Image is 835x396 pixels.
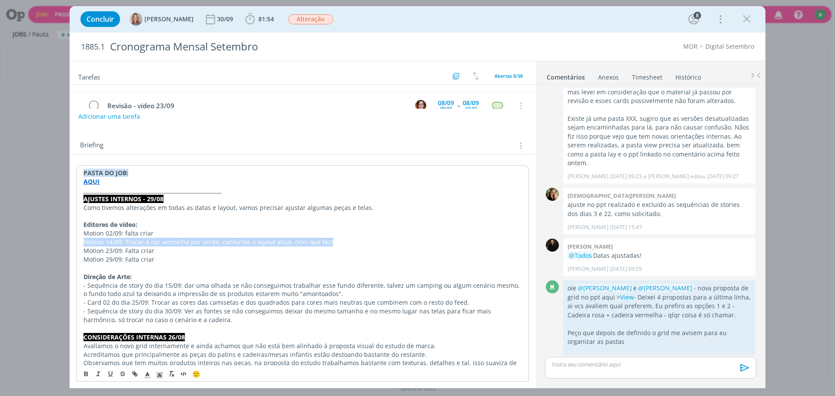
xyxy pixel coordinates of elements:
p: bjss [568,355,751,364]
span: @[PERSON_NAME] [578,284,632,292]
button: 8 [687,12,701,26]
span: Cor de Fundo [154,369,166,379]
button: Alteração [288,14,334,25]
a: View [620,293,634,301]
div: 09:00 [440,106,452,111]
img: B [415,100,426,111]
span: Abertas 8/38 [494,73,523,79]
span: @Todos [569,251,592,260]
button: Adicionar uma tarefa [78,109,140,124]
span: 1885.1 [81,42,105,52]
div: dialog [70,6,765,388]
p: - Sequência de story do dia 30/09: Ver as fontes se não conseguimos deixar do mesmo tamanho e no ... [83,307,522,324]
span: -- [457,103,460,109]
p: As datas não citadas, olhei por cima e vi que batia com o ppt, mas levei em consideração que o ma... [568,79,751,105]
b: [DEMOGRAPHIC_DATA][PERSON_NAME] [568,192,676,200]
p: Existe já uma pasta XXX, sugiro que as versões desatualizadas sejam encaminhadas para lá, para nã... [568,114,751,168]
a: MOR [683,42,698,50]
img: C [546,188,559,201]
img: arrow-down-up.svg [473,72,479,80]
strong: _____________________________________________________ [83,186,222,194]
span: Motion 29/09: Falta criar [83,255,154,263]
a: Digital Setembro [705,42,754,50]
img: S [546,239,559,252]
span: [DATE] 09:55 [610,265,642,273]
strong: PASTA DO JOB: [83,169,128,177]
p: oie e - nova proposta de grid no ppt aqui > - Deixei 4 propostas para a última linha, ai vcs aval... [568,284,751,319]
p: [PERSON_NAME] [568,223,608,231]
span: [PERSON_NAME] [144,16,194,22]
strong: Direção de Arte: [83,273,132,281]
span: [DATE] 15:47 [610,223,642,231]
a: Timesheet [631,69,663,82]
div: 08/09 [463,100,479,106]
p: Peço que depois de definido o grid me avisem para eu organizar as pastas [568,329,751,346]
span: 🙂 [192,369,200,378]
button: 🙂 [190,369,202,379]
p: Datas ajustadas! [568,251,751,260]
a: Histórico [675,69,701,82]
button: B [414,99,427,112]
strong: CONSIDERAÇÕES INTERNAS 26/08 [83,333,185,341]
a: AQUI [83,177,100,186]
p: [PERSON_NAME] [568,173,608,180]
button: A[PERSON_NAME] [130,13,194,26]
div: 30/09 [217,16,235,22]
p: ajuste no ppt realizado e excluído as sequências de stories dos dias 3 e 22, como solicitado. [568,200,751,218]
span: Alteração [288,14,333,24]
span: Concluir [87,16,114,23]
span: e [PERSON_NAME] editou [644,173,705,180]
span: Motion 14/09: Trocar a cor vermelha por verde, conforme o layout atual. (Vini que fez) [83,238,333,246]
p: [PERSON_NAME] [568,265,608,273]
p: Como tivemos alterações em todas as datas e layout, vamos precisar ajustar algumas peças e telas. [83,203,522,212]
span: Briefing [80,140,104,151]
strong: Editores de vídeo: [83,220,137,229]
div: M [546,280,559,293]
p: - Card 02 do dia 25/09: Trocar as cores das camisetas e dos quadrados para cores mais neutras que... [83,298,522,307]
a: Comentários [546,69,585,82]
strong: AJUSTES INTERNOS - 29/08 [83,195,164,203]
div: Cronograma Mensal Setembro [107,36,470,57]
span: [DATE] 09:23 [610,173,642,180]
div: 8 [694,12,701,19]
button: 81:54 [243,12,276,26]
span: Cor do Texto [141,369,154,379]
p: Avaliamos o novo grid internamente e ainda achamos que não está bem alinhado à proposta visual do... [83,342,522,350]
span: @[PERSON_NAME] [638,284,692,292]
p: - Sequência de story do dia 15/09: dar uma olhada se não conseguimos trabalhar esse fundo diferen... [83,281,522,299]
div: Revisão - vídeo 23/09 [104,100,407,111]
img: A [130,13,143,26]
div: 10:30 [465,106,477,111]
div: Anexos [598,73,619,82]
p: Acreditamos que principalmente as peças do patins e cadeiras/mesas infantis estão destoando basta... [83,350,522,359]
p: Motion 02/09: falta criar [83,229,522,238]
b: [PERSON_NAME] [568,243,613,250]
div: 08/09 [438,100,454,106]
span: 81:54 [258,15,274,23]
span: Tarefas [78,71,100,81]
span: [DATE] 09:27 [707,173,739,180]
p: Observamos que tem muitos produtos inteiros nas peças, na proposta do estudo trabalhamos bastante... [83,359,522,376]
button: Concluir [80,11,120,27]
span: Motion 23/09: Falta criar [83,246,154,255]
